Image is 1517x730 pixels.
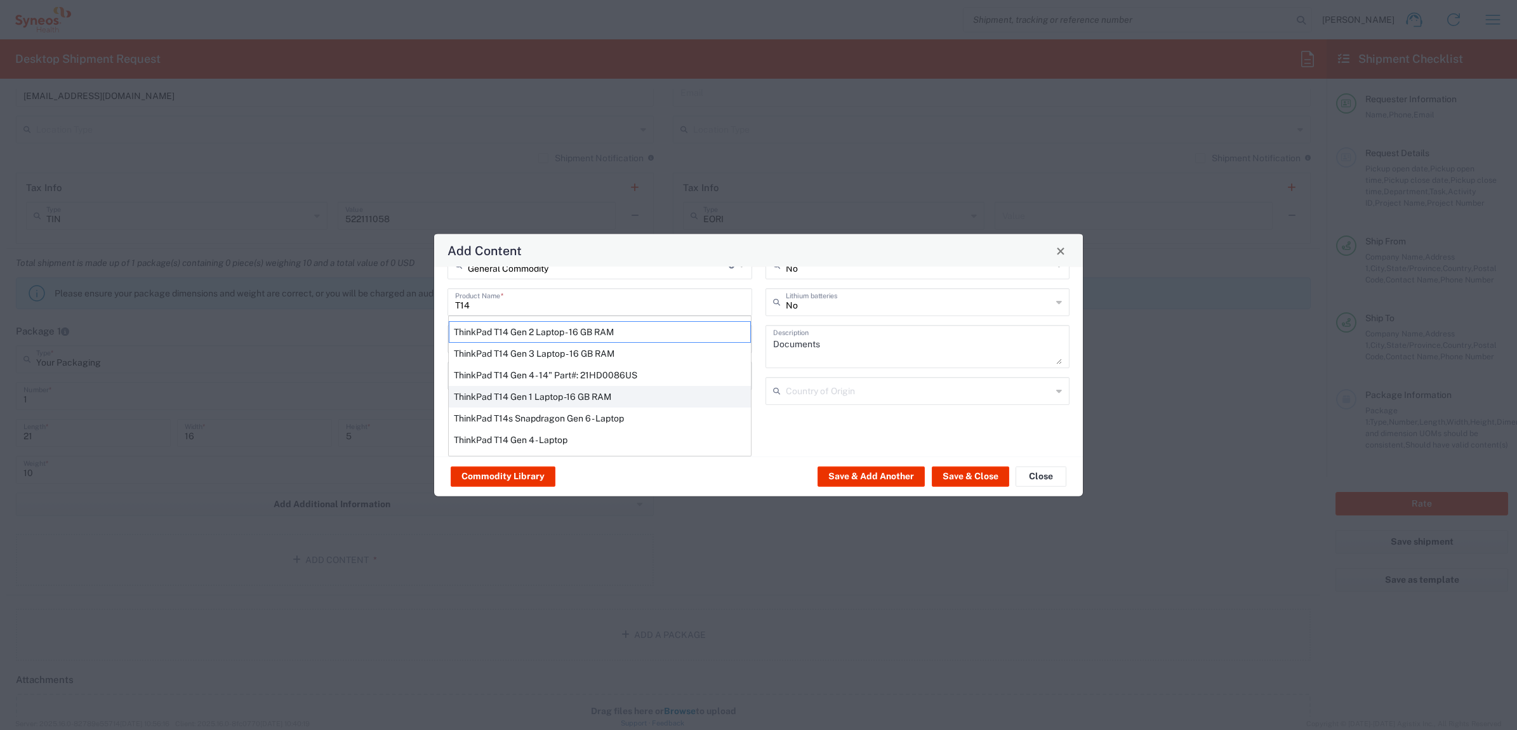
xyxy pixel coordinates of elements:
[449,386,751,408] div: ThinkPad T14 Gen 1 Laptop -16 GB RAM
[447,241,522,260] h4: Add Content
[449,429,751,451] div: ThinkPad T14 Gen 4 - Laptop
[932,466,1009,486] button: Save & Close
[1016,466,1066,486] button: Close
[449,343,751,364] div: ThinkPad T14 Gen 3 Laptop - 16 GB RAM
[818,466,925,486] button: Save & Add Another
[449,408,751,429] div: ThinkPad T14s Snapdragon Gen 6 - Laptop
[1052,242,1070,260] button: Close
[451,466,555,486] button: Commodity Library
[449,321,751,343] div: ThinkPad T14 Gen 2 Laptop - 16 GB RAM
[449,364,751,386] div: ThinkPad T14 Gen 4 - 14" Part#: 21HD0086US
